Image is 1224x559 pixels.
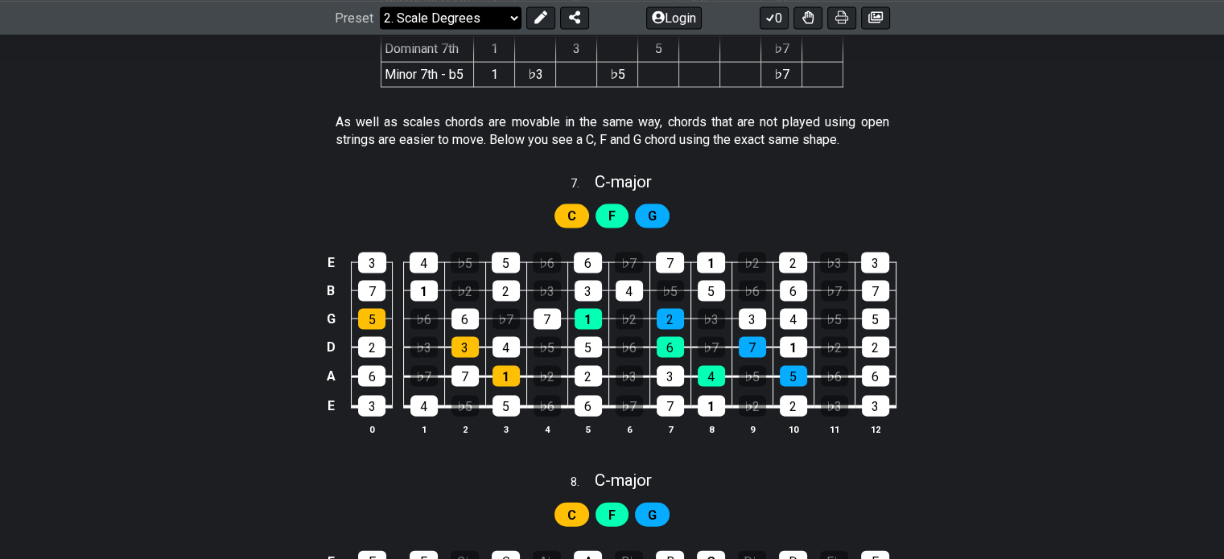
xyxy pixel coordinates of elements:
div: ♭5 [451,253,479,273]
span: C - major [595,172,652,191]
div: 3 [862,396,889,417]
div: 3 [657,366,684,387]
span: First enable full edit mode to edit [648,205,657,228]
div: 6 [780,281,807,302]
div: 7 [657,396,684,417]
div: ♭5 [534,337,561,358]
div: 5 [780,366,807,387]
button: Share Preset [560,6,589,29]
div: ♭5 [821,309,848,330]
div: 1 [575,309,602,330]
div: 7 [451,366,479,387]
div: ♭2 [738,253,766,273]
th: 0 [352,421,393,438]
div: 6 [657,337,684,358]
div: 7 [358,281,385,302]
th: 1 [403,421,444,438]
div: 7 [862,281,889,302]
button: Create image [861,6,890,29]
div: ♭5 [451,396,479,417]
div: ♭7 [698,337,725,358]
button: Login [646,6,702,29]
div: ♭3 [821,396,848,417]
div: 4 [780,309,807,330]
th: 10 [773,421,814,438]
button: Print [827,6,856,29]
div: 4 [698,366,725,387]
th: 8 [690,421,732,438]
td: ♭7 [761,62,802,87]
div: 5 [698,281,725,302]
span: First enable full edit mode to edit [567,205,576,228]
th: 9 [732,421,773,438]
div: ♭6 [534,396,561,417]
div: 3 [451,337,479,358]
div: 6 [862,366,889,387]
div: 6 [451,309,479,330]
div: 6 [574,253,602,273]
td: E [321,391,340,421]
td: 5 [638,37,679,62]
p: As well as scales chords are movable in the same way, chords that are not played using open strin... [336,113,889,150]
div: ♭7 [492,309,520,330]
td: G [321,305,340,333]
th: 11 [814,421,855,438]
span: First enable full edit mode to edit [608,504,616,528]
div: 5 [862,309,889,330]
td: ♭5 [597,62,638,87]
div: 2 [779,253,807,273]
div: 3 [739,309,766,330]
div: 3 [575,281,602,302]
span: 7 . [571,175,595,193]
div: ♭6 [616,337,643,358]
div: ♭3 [410,337,438,358]
div: 2 [657,309,684,330]
div: 5 [492,396,520,417]
td: A [321,362,340,392]
button: Toggle Dexterity for all fretkits [793,6,822,29]
div: 3 [358,396,385,417]
div: ♭7 [821,281,848,302]
div: 7 [534,309,561,330]
div: ♭7 [410,366,438,387]
div: 3 [861,253,889,273]
div: 5 [358,309,385,330]
div: ♭7 [616,396,643,417]
div: 1 [492,366,520,387]
div: 4 [410,396,438,417]
div: ♭6 [410,309,438,330]
td: D [321,333,340,362]
th: 6 [608,421,649,438]
div: 2 [575,366,602,387]
div: 2 [492,281,520,302]
th: 12 [855,421,896,438]
td: E [321,249,340,277]
td: 1 [474,37,515,62]
th: 3 [485,421,526,438]
div: ♭2 [616,309,643,330]
div: ♭3 [698,309,725,330]
div: ♭5 [739,366,766,387]
div: 1 [698,396,725,417]
div: 7 [656,253,684,273]
div: ♭7 [615,253,643,273]
div: ♭5 [657,281,684,302]
div: 5 [575,337,602,358]
td: ♭7 [761,37,802,62]
div: ♭2 [451,281,479,302]
button: 0 [760,6,789,29]
div: ♭6 [533,253,561,273]
div: ♭2 [739,396,766,417]
div: 2 [358,337,385,358]
div: 5 [492,253,520,273]
div: 1 [780,337,807,358]
td: ♭3 [515,62,556,87]
span: First enable full edit mode to edit [567,504,576,528]
div: 1 [410,281,438,302]
select: Preset [380,6,521,29]
div: 4 [410,253,438,273]
div: 4 [616,281,643,302]
td: Dominant 7th [381,37,474,62]
div: 6 [358,366,385,387]
div: 6 [575,396,602,417]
